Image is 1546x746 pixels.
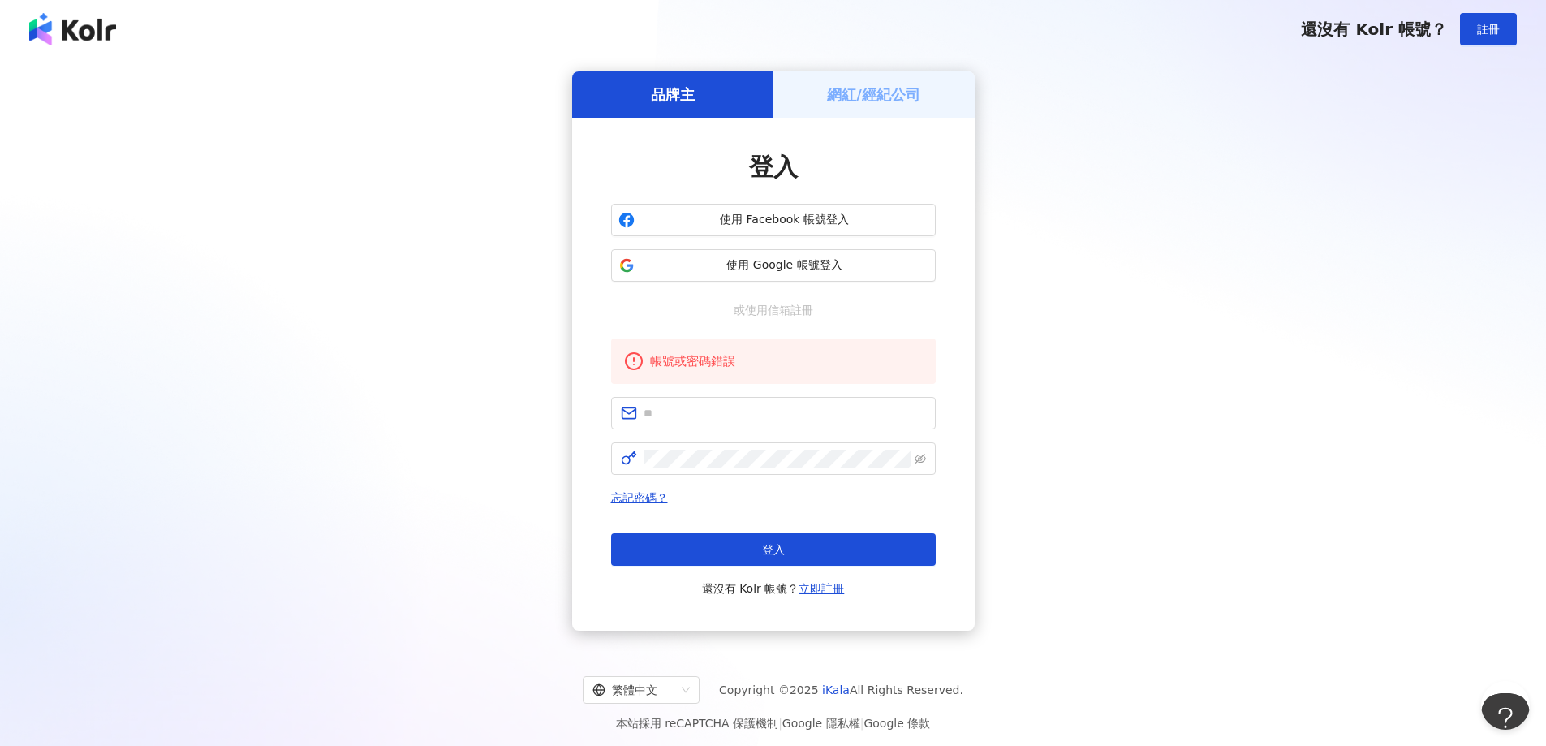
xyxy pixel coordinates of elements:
[722,301,825,319] span: 或使用信箱註冊
[641,257,928,274] span: 使用 Google 帳號登入
[1460,13,1517,45] button: 註冊
[863,717,930,730] a: Google 條款
[29,13,116,45] img: logo
[611,533,936,566] button: 登入
[1481,693,1530,742] iframe: Toggle Customer Support
[651,84,695,105] h5: 品牌主
[827,84,920,105] h5: 網紅/經紀公司
[641,212,928,228] span: 使用 Facebook 帳號登入
[611,249,936,282] button: 使用 Google 帳號登入
[799,582,844,595] a: 立即註冊
[650,351,923,371] div: 帳號或密碼錯誤
[611,491,668,504] a: 忘記密碼？
[616,714,930,733] span: 本站採用 reCAPTCHA 保護機制
[719,680,963,700] span: Copyright © 2025 All Rights Reserved.
[822,683,850,696] a: iKala
[592,677,675,703] div: 繁體中文
[611,204,936,236] button: 使用 Facebook 帳號登入
[762,543,785,556] span: 登入
[915,453,926,464] span: eye-invisible
[1477,23,1500,36] span: 註冊
[749,153,798,181] span: 登入
[1301,19,1447,39] span: 還沒有 Kolr 帳號？
[778,717,782,730] span: |
[702,579,845,598] span: 還沒有 Kolr 帳號？
[782,717,860,730] a: Google 隱私權
[860,717,864,730] span: |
